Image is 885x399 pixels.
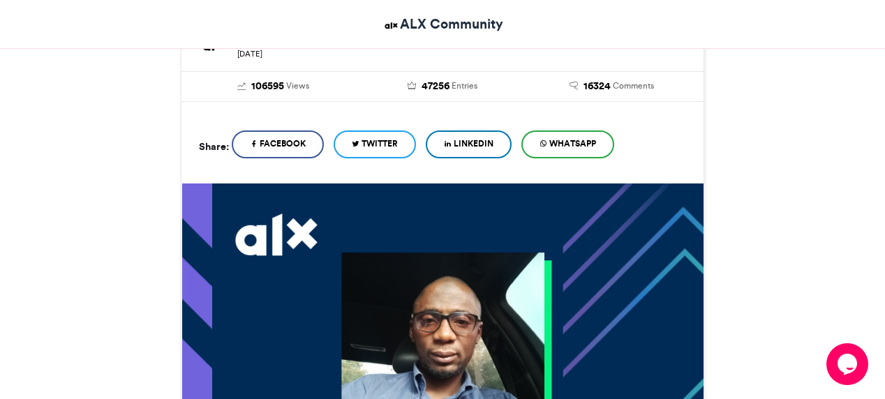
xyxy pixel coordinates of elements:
[426,130,512,158] a: LinkedIn
[826,343,871,385] iframe: chat widget
[583,79,611,94] span: 16324
[334,130,416,158] a: Twitter
[237,49,262,59] small: [DATE]
[199,137,229,156] h5: Share:
[452,80,477,92] span: Entries
[521,130,614,158] a: WhatsApp
[286,80,309,92] span: Views
[454,137,493,150] span: LinkedIn
[382,17,400,34] img: ALX Community
[251,79,284,94] span: 106595
[199,79,348,94] a: 106595 Views
[613,80,654,92] span: Comments
[369,79,517,94] a: 47256 Entries
[422,79,449,94] span: 47256
[382,14,503,34] a: ALX Community
[362,137,398,150] span: Twitter
[537,79,686,94] a: 16324 Comments
[260,137,306,150] span: Facebook
[232,130,324,158] a: Facebook
[549,137,596,150] span: WhatsApp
